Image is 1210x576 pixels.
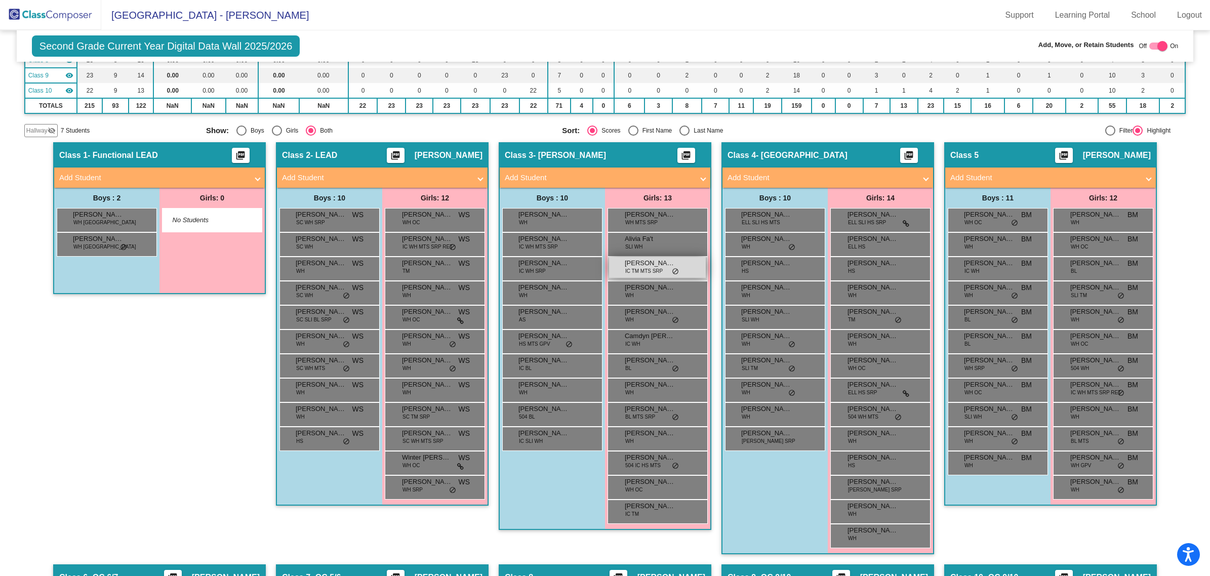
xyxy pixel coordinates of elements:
[518,307,569,317] span: [PERSON_NAME]
[296,282,346,293] span: [PERSON_NAME]
[32,35,300,57] span: Second Grade Current Year Digital Data Wall 2025/2026
[73,219,136,226] span: WH [GEOGRAPHIC_DATA]
[728,150,756,160] span: Class 4
[1004,83,1033,98] td: 0
[677,148,695,163] button: Print Students Details
[782,68,812,83] td: 18
[296,307,346,317] span: [PERSON_NAME]
[258,68,299,83] td: 0.00
[277,188,382,208] div: Boys : 10
[458,234,470,244] span: WS
[282,172,470,184] mat-panel-title: Add Student
[1127,210,1138,220] span: BM
[505,172,693,184] mat-panel-title: Add Student
[73,210,124,220] span: [PERSON_NAME]
[1115,126,1133,135] div: Filter
[741,307,792,317] span: [PERSON_NAME]
[1143,126,1171,135] div: Highlight
[728,172,916,184] mat-panel-title: Add Student
[1117,292,1124,300] span: do_not_disturb_alt
[964,282,1015,293] span: [PERSON_NAME]
[296,234,346,244] span: [PERSON_NAME] Nation
[742,316,759,323] span: SLI WH
[614,98,644,113] td: 6
[461,83,491,98] td: 0
[625,282,675,293] span: [PERSON_NAME]
[903,150,915,164] mat-icon: picture_as_pdf
[1038,40,1134,50] span: Add, Move, or Retain Students
[518,282,569,293] span: [PERSON_NAME]
[25,83,77,98] td: Mary Pendleton - OC 9/10
[433,98,460,113] td: 23
[129,68,153,83] td: 14
[73,234,124,244] span: [PERSON_NAME]
[729,68,753,83] td: 0
[625,316,634,323] span: WH
[348,83,378,98] td: 0
[625,267,663,275] span: IC TM MTS SRP
[1127,234,1138,244] span: BM
[812,68,835,83] td: 0
[753,68,782,83] td: 2
[296,292,313,299] span: SC WH
[500,168,710,188] mat-expansion-panel-header: Add Student
[65,71,73,79] mat-icon: visibility
[812,83,835,98] td: 0
[964,258,1015,268] span: [PERSON_NAME]
[402,267,410,275] span: TM
[597,126,620,135] div: Scores
[77,83,102,98] td: 22
[1004,68,1033,83] td: 0
[1070,234,1121,244] span: [PERSON_NAME]
[890,98,918,113] td: 13
[191,83,226,98] td: 0.00
[1170,42,1178,51] span: On
[964,267,979,275] span: IC WH
[644,98,672,113] td: 3
[593,98,614,113] td: 0
[73,243,136,251] span: WH [GEOGRAPHIC_DATA]
[387,148,405,163] button: Print Students Details
[48,127,56,135] mat-icon: visibility_off
[950,172,1139,184] mat-panel-title: Add Student
[296,258,346,268] span: [PERSON_NAME]
[54,168,265,188] mat-expansion-panel-header: Add Student
[863,83,890,98] td: 1
[971,83,1004,98] td: 1
[458,282,470,293] span: WS
[1021,258,1032,269] span: BM
[120,243,127,252] span: do_not_disturb_alt
[348,68,378,83] td: 0
[918,98,944,113] td: 23
[625,219,658,226] span: WH MTS SRP
[519,316,526,323] span: AS
[61,126,90,135] span: 7 Students
[1021,307,1032,317] span: BM
[377,83,406,98] td: 0
[964,307,1015,317] span: [PERSON_NAME]
[1071,243,1088,251] span: WH OC
[918,68,944,83] td: 2
[402,258,453,268] span: [PERSON_NAME]
[964,210,1015,220] span: [PERSON_NAME]
[296,243,313,251] span: SC WH
[1070,258,1121,268] span: [PERSON_NAME]
[296,316,332,323] span: SC SLI BL SRP
[1033,83,1066,98] td: 0
[1051,188,1156,208] div: Girls: 12
[702,68,729,83] td: 0
[402,316,420,323] span: WH OC
[352,210,364,220] span: WS
[571,68,593,83] td: 0
[945,188,1051,208] div: Boys : 11
[519,219,528,226] span: WH
[402,234,453,244] span: [PERSON_NAME]
[835,83,863,98] td: 0
[402,307,453,317] span: [PERSON_NAME]
[316,126,333,135] div: Both
[505,150,533,160] span: Class 3
[548,83,571,98] td: 5
[88,150,158,160] span: - Functional LEAD
[458,258,470,269] span: WS
[1127,282,1138,293] span: BM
